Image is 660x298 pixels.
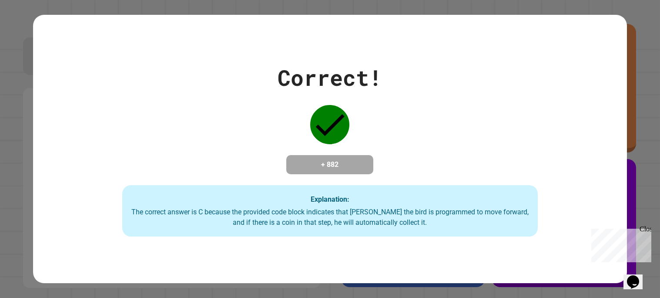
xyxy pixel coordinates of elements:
[131,207,529,228] div: The correct answer is C because the provided code block indicates that [PERSON_NAME] the bird is ...
[295,159,365,170] h4: + 882
[623,263,651,289] iframe: chat widget
[3,3,60,55] div: Chat with us now!Close
[311,195,349,203] strong: Explanation:
[278,61,382,94] div: Correct!
[588,225,651,262] iframe: chat widget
